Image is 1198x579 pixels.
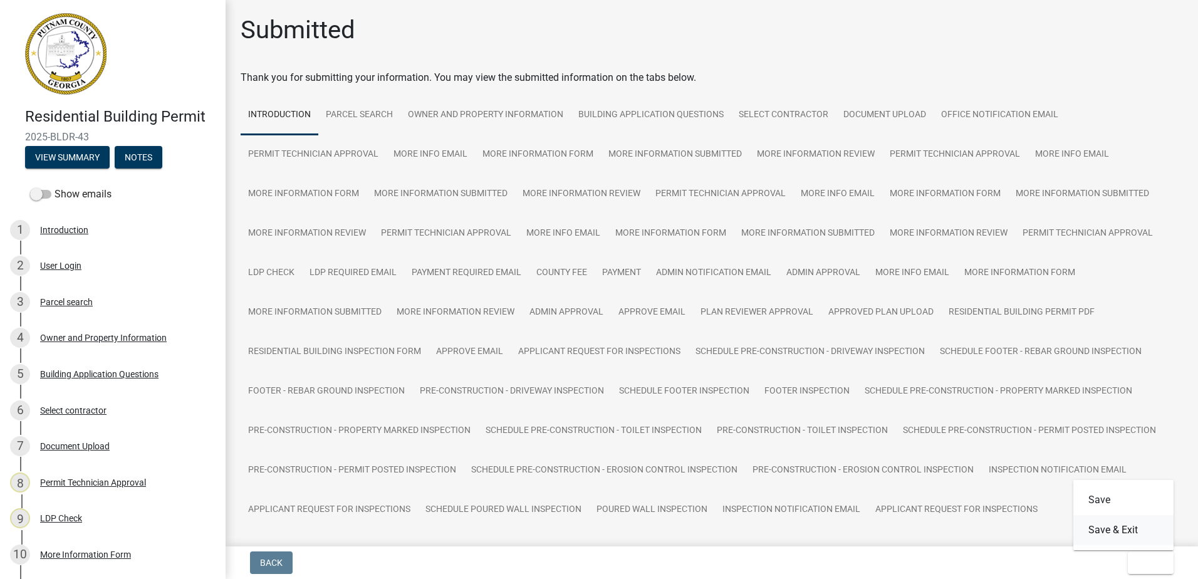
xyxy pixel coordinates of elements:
[373,214,519,254] a: Permit Technician Approval
[250,551,293,574] button: Back
[10,400,30,420] div: 6
[10,364,30,384] div: 5
[475,135,601,175] a: More Information Form
[241,135,386,175] a: Permit Technician Approval
[241,293,389,333] a: More Information Submitted
[25,13,107,95] img: Putnam County, Georgia
[821,293,941,333] a: Approved Plan Upload
[464,451,745,491] a: Schedule Pre-construction - Erosion Control Inspection
[648,253,779,293] a: Admin Notification Email
[40,478,146,487] div: Permit Technician Approval
[611,293,693,333] a: Approve Email
[1028,135,1117,175] a: More Info Email
[734,214,882,254] a: More Information Submitted
[522,293,611,333] a: Admin Approval
[386,135,475,175] a: More Info Email
[745,451,981,491] a: Pre-construction - Erosion Control Inspection
[934,95,1066,135] a: Office Notification Email
[10,436,30,456] div: 7
[241,70,1183,85] div: Thank you for submitting your information. You may view the submitted information on the tabs below.
[1073,515,1174,545] button: Save & Exit
[367,174,515,214] a: More Information Submitted
[1128,551,1174,574] button: Exit
[1138,558,1156,568] span: Exit
[779,253,868,293] a: Admin Approval
[40,550,131,559] div: More Information Form
[519,214,608,254] a: More Info Email
[241,332,429,372] a: Residential Building Inspection Form
[882,174,1008,214] a: More Information Form
[932,332,1149,372] a: Schedule Footer - Rebar Ground Inspection
[241,529,482,570] a: Schedule Under Slab Rough Plumbing Inspection
[595,253,648,293] a: Payment
[241,214,373,254] a: More Information Review
[241,174,367,214] a: More Information Form
[749,135,882,175] a: More Information Review
[40,370,159,378] div: Building Application Questions
[693,293,821,333] a: Plan Reviewer Approval
[836,95,934,135] a: Document Upload
[25,146,110,169] button: View Summary
[241,490,418,530] a: Applicant Request for Inspections
[515,174,648,214] a: More Information Review
[1073,480,1174,550] div: Exit
[882,135,1028,175] a: Permit Technician Approval
[400,95,571,135] a: Owner and Property Information
[612,372,757,412] a: Schedule Footer Inspection
[241,451,464,491] a: Pre-construction - Permit Posted Inspection
[882,214,1015,254] a: More Information Review
[571,95,731,135] a: Building Application Questions
[589,490,715,530] a: Poured Wall Inspection
[688,332,932,372] a: Schedule Pre-construction - Driveway Inspection
[25,153,110,163] wm-modal-confirm: Summary
[868,253,957,293] a: More Info Email
[10,256,30,276] div: 2
[10,220,30,240] div: 1
[241,372,412,412] a: Footer - Rebar Ground Inspection
[895,411,1164,451] a: Schedule Pre-construction - Permit Posted Inspection
[10,292,30,312] div: 3
[30,187,112,202] label: Show emails
[40,333,167,342] div: Owner and Property Information
[715,490,868,530] a: Inspection Notification Email
[957,253,1083,293] a: More Information Form
[241,411,478,451] a: Pre-construction - Property Marked Inspection
[857,372,1140,412] a: Schedule Pre-construction - Property Marked Inspection
[429,332,511,372] a: Approve Email
[478,411,709,451] a: Schedule Pre-construction - Toilet Inspection
[10,508,30,528] div: 9
[418,490,589,530] a: Schedule Poured Wall Inspection
[241,95,318,135] a: Introduction
[412,372,612,412] a: Pre-construction - Driveway Inspection
[601,135,749,175] a: More Information Submitted
[793,174,882,214] a: More Info Email
[709,411,895,451] a: Pre-construction - Toilet Inspection
[115,153,162,163] wm-modal-confirm: Notes
[241,253,302,293] a: LDP Check
[10,472,30,493] div: 8
[731,95,836,135] a: Select contractor
[40,261,81,270] div: User Login
[40,226,88,234] div: Introduction
[25,108,216,126] h4: Residential Building Permit
[40,298,93,306] div: Parcel search
[648,174,793,214] a: Permit Technician Approval
[404,253,529,293] a: Payment Required Email
[115,146,162,169] button: Notes
[529,253,595,293] a: County Fee
[241,15,355,45] h1: Submitted
[40,514,82,523] div: LDP Check
[1015,214,1160,254] a: Permit Technician Approval
[40,406,107,415] div: Select contractor
[302,253,404,293] a: LDP Required Email
[1008,174,1157,214] a: More Information Submitted
[40,442,110,451] div: Document Upload
[868,490,1045,530] a: Applicant Request for Inspections
[260,558,283,568] span: Back
[511,332,688,372] a: Applicant Request for Inspections
[25,131,201,143] span: 2025-BLDR-43
[981,451,1134,491] a: Inspection Notification Email
[318,95,400,135] a: Parcel search
[10,328,30,348] div: 4
[389,293,522,333] a: More Information Review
